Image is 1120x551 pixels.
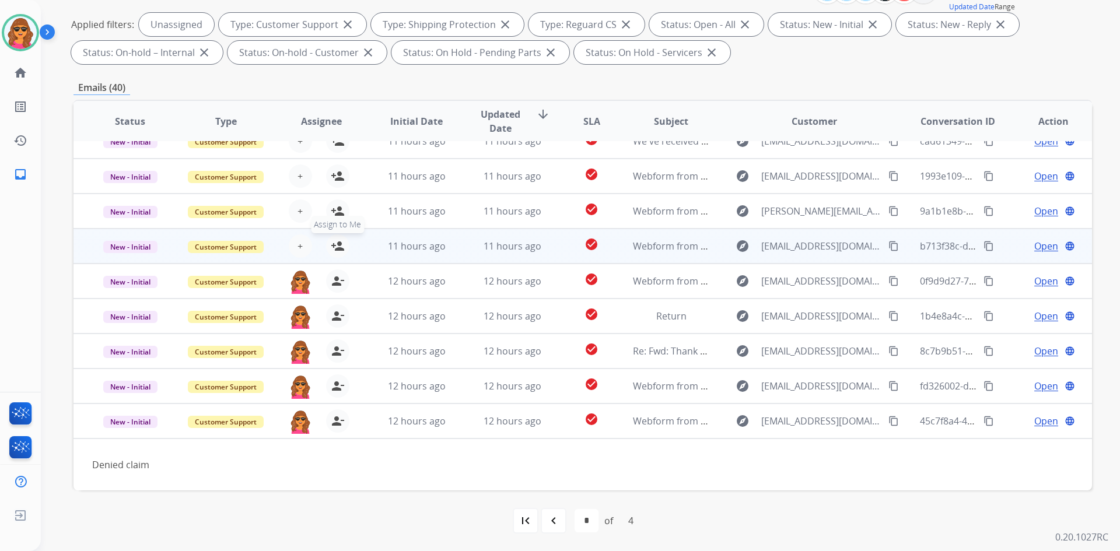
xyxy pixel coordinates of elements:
span: Customer [792,114,837,128]
span: 11 hours ago [388,205,446,217]
div: Type: Shipping Protection [371,13,524,36]
div: Status: On-hold – Internal [71,41,223,64]
mat-icon: content_copy [984,171,994,181]
span: [EMAIL_ADDRESS][DOMAIN_NAME] [761,274,881,288]
span: fd326002-da8a-4d24-ab07-bdd37de32534 [920,380,1102,392]
span: Open [1034,239,1058,253]
mat-icon: explore [736,204,750,218]
span: Open [1034,379,1058,393]
span: Assign to Me [311,216,364,233]
p: Emails (40) [73,80,130,95]
mat-icon: content_copy [888,241,899,251]
mat-icon: content_copy [888,206,899,216]
div: 4 [619,509,643,532]
span: Initial Date [390,114,443,128]
button: + [289,164,312,188]
span: Customer Support [188,381,264,393]
span: New - Initial [103,206,157,218]
span: Customer Support [188,241,264,253]
mat-icon: close [341,17,355,31]
span: 12 hours ago [484,380,541,392]
span: Re: Fwd: Thank you for protecting your [PERSON_NAME] product [633,345,915,357]
span: 12 hours ago [484,415,541,427]
span: [EMAIL_ADDRESS][DOMAIN_NAME] [761,169,881,183]
span: Customer Support [188,311,264,323]
mat-icon: check_circle [584,167,598,181]
mat-icon: content_copy [888,171,899,181]
span: 8c7b9b51-1f9c-4a4b-9068-ea40608971aa [920,345,1098,357]
mat-icon: language [1065,206,1075,216]
mat-icon: person_remove [331,344,345,358]
mat-icon: check_circle [584,342,598,356]
span: [PERSON_NAME][EMAIL_ADDRESS][PERSON_NAME][PERSON_NAME][DOMAIN_NAME] [761,204,881,218]
mat-icon: close [866,17,880,31]
span: Webform from [EMAIL_ADDRESS][DOMAIN_NAME] on [DATE] [633,275,897,287]
mat-icon: content_copy [984,346,994,356]
img: avatar [4,16,37,49]
span: 11 hours ago [484,240,541,252]
span: Open [1034,344,1058,358]
mat-icon: person_remove [331,309,345,323]
mat-icon: explore [736,414,750,428]
span: Range [949,2,1015,12]
div: Unassigned [139,13,214,36]
mat-icon: home [13,66,27,80]
mat-icon: explore [736,344,750,358]
mat-icon: language [1065,416,1075,426]
span: Customer Support [188,206,264,218]
span: 12 hours ago [484,310,541,322]
div: Status: Open - All [649,13,764,36]
span: Status [115,114,145,128]
mat-icon: close [544,45,558,59]
span: 11 hours ago [388,170,446,183]
mat-icon: check_circle [584,377,598,391]
mat-icon: explore [736,169,750,183]
mat-icon: close [738,17,752,31]
div: Status: New - Reply [896,13,1019,36]
button: Assign to Me [326,234,349,258]
span: Customer Support [188,171,264,183]
span: New - Initial [103,346,157,358]
span: Open [1034,414,1058,428]
img: agent-avatar [289,304,312,329]
mat-icon: content_copy [984,416,994,426]
mat-icon: close [705,45,719,59]
div: Status: On Hold - Pending Parts [391,41,569,64]
mat-icon: explore [736,379,750,393]
mat-icon: check_circle [584,307,598,321]
mat-icon: explore [736,239,750,253]
span: Assignee [301,114,342,128]
img: agent-avatar [289,409,312,434]
span: Webform from [EMAIL_ADDRESS][DOMAIN_NAME] on [DATE] [633,240,897,252]
mat-icon: explore [736,309,750,323]
span: 45c7f8a4-465d-41aa-9632-ad836f8c8b28 [920,415,1095,427]
div: Status: On-hold - Customer [228,41,387,64]
span: SLA [583,114,600,128]
div: Status: New - Initial [768,13,891,36]
span: 12 hours ago [388,415,446,427]
mat-icon: person_add [331,204,345,218]
mat-icon: content_copy [888,416,899,426]
span: [EMAIL_ADDRESS][DOMAIN_NAME] [761,379,881,393]
button: + [289,234,312,258]
mat-icon: first_page [519,514,533,528]
span: New - Initial [103,171,157,183]
span: Updated Date [474,107,527,135]
span: 11 hours ago [484,205,541,217]
span: New - Initial [103,416,157,428]
span: 11 hours ago [388,240,446,252]
mat-icon: content_copy [888,276,899,286]
button: Updated Date [949,2,995,12]
span: [EMAIL_ADDRESS][DOMAIN_NAME] [761,239,881,253]
span: Open [1034,274,1058,288]
div: Type: Customer Support [219,13,366,36]
span: Conversation ID [921,114,995,128]
mat-icon: language [1065,381,1075,391]
span: Webform from [EMAIL_ADDRESS][DOMAIN_NAME] on [DATE] [633,415,897,427]
mat-icon: language [1065,241,1075,251]
mat-icon: person_remove [331,379,345,393]
span: + [297,169,303,183]
div: of [604,514,613,528]
p: 0.20.1027RC [1055,530,1108,544]
mat-icon: arrow_downward [536,107,550,121]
